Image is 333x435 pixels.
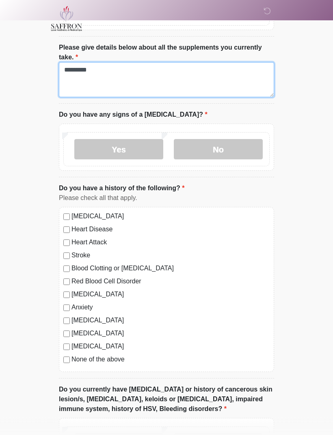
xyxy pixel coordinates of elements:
[63,344,70,350] input: [MEDICAL_DATA]
[71,238,270,248] label: Heart Attack
[74,139,163,160] label: Yes
[51,6,82,31] img: Saffron Laser Aesthetics and Medical Spa Logo
[71,290,270,300] label: [MEDICAL_DATA]
[71,264,270,274] label: Blood Clotting or [MEDICAL_DATA]
[63,266,70,272] input: Blood Clotting or [MEDICAL_DATA]
[71,251,270,261] label: Stroke
[71,277,270,287] label: Red Blood Cell Disorder
[59,110,208,120] label: Do you have any signs of a [MEDICAL_DATA]?
[59,194,274,203] div: Please check all that apply.
[71,355,270,365] label: None of the above
[63,357,70,363] input: None of the above
[59,43,274,63] label: Please give details below about all the supplements you currently take.
[63,331,70,337] input: [MEDICAL_DATA]
[71,225,270,235] label: Heart Disease
[59,184,184,194] label: Do you have a history of the following?
[63,305,70,311] input: Anxiety
[174,139,263,160] label: No
[63,240,70,246] input: Heart Attack
[71,212,270,222] label: [MEDICAL_DATA]
[63,292,70,298] input: [MEDICAL_DATA]
[63,253,70,259] input: Stroke
[71,316,270,326] label: [MEDICAL_DATA]
[63,318,70,324] input: [MEDICAL_DATA]
[63,227,70,233] input: Heart Disease
[71,342,270,352] label: [MEDICAL_DATA]
[71,303,270,313] label: Anxiety
[59,385,274,414] label: Do you currently have [MEDICAL_DATA] or history of cancerous skin lesion/s, [MEDICAL_DATA], keloi...
[63,279,70,285] input: Red Blood Cell Disorder
[71,329,270,339] label: [MEDICAL_DATA]
[63,214,70,220] input: [MEDICAL_DATA]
